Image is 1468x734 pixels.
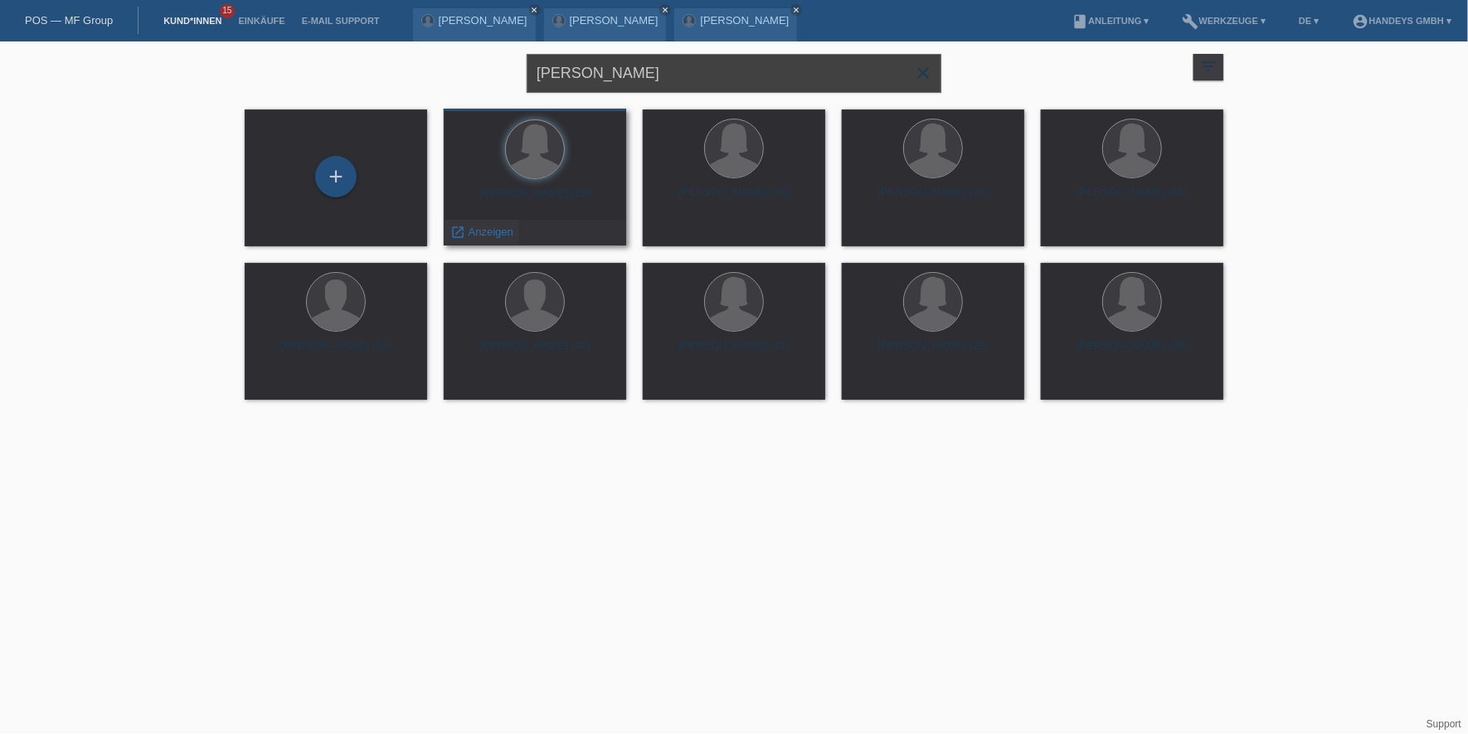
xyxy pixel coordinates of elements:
a: launch Anzeigen [450,226,513,238]
a: Einkäufe [230,16,293,26]
i: close [792,6,800,14]
span: 15 [220,4,235,18]
i: filter_list [1199,57,1218,75]
a: Kund*innen [155,16,230,26]
i: book [1072,13,1088,30]
i: close [661,6,669,14]
div: [PERSON_NAME] (28) [457,187,613,213]
div: [PERSON_NAME] (47) [457,339,613,366]
div: [PERSON_NAME] (65) [1054,186,1210,212]
span: Anzeigen [469,226,513,238]
i: build [1183,13,1199,30]
a: E-Mail Support [294,16,388,26]
i: account_circle [1352,13,1368,30]
a: close [790,4,802,16]
a: close [659,4,671,16]
i: close [913,63,933,83]
i: close [531,6,539,14]
a: DE ▾ [1291,16,1327,26]
a: bookAnleitung ▾ [1063,16,1157,26]
div: [PERSON_NAME] (22) [855,339,1011,366]
a: [PERSON_NAME] [700,14,789,27]
a: close [529,4,541,16]
div: [PERSON_NAME] (31) [656,339,812,366]
a: [PERSON_NAME] [570,14,659,27]
a: buildWerkzeuge ▾ [1174,16,1275,26]
div: Kund*in hinzufügen [316,163,356,191]
div: [PERSON_NAME] (30) [656,186,812,212]
div: [PERSON_NAME] (55) [258,339,414,366]
a: Support [1427,718,1461,730]
a: account_circleHandeys GmbH ▾ [1344,16,1460,26]
i: launch [450,225,465,240]
a: [PERSON_NAME] [439,14,527,27]
div: [PERSON_NAME] (30) [1054,339,1210,366]
div: [PERSON_NAME] (41) [855,186,1011,212]
a: POS — MF Group [25,14,113,27]
input: Suche... [527,54,941,93]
